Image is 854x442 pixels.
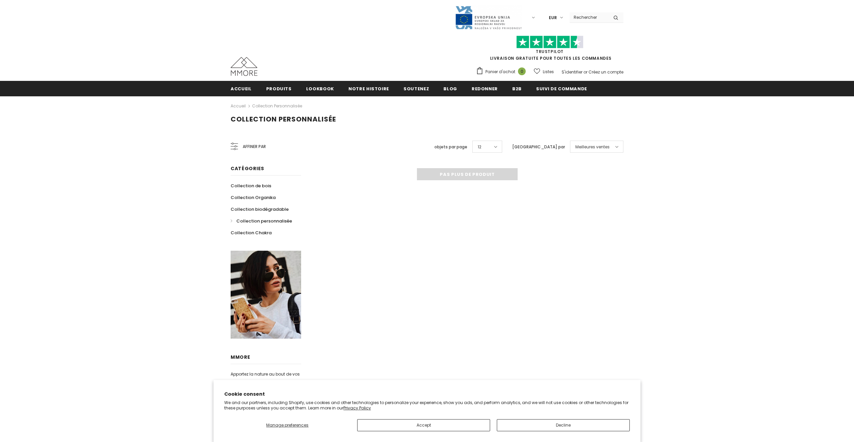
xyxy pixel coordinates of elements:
a: Listes [534,66,554,78]
a: TrustPilot [536,49,564,54]
span: 0 [518,67,526,75]
button: Decline [497,419,630,431]
span: Suivi de commande [536,86,587,92]
a: Produits [266,81,292,96]
span: or [583,69,587,75]
a: Collection Chakra [231,227,272,239]
img: Faites confiance aux étoiles pilotes [516,36,583,49]
span: EUR [549,14,557,21]
span: B2B [512,86,522,92]
span: LIVRAISON GRATUITE POUR TOUTES LES COMMANDES [476,39,623,61]
a: Collection biodégradable [231,203,289,215]
span: Meilleures ventes [575,144,610,150]
span: Accueil [231,86,252,92]
input: Search Site [570,12,608,22]
a: Collection personnalisée [231,215,292,227]
span: Panier d'achat [485,68,515,75]
span: Blog [443,86,457,92]
button: Accept [357,419,490,431]
img: Javni Razpis [455,5,522,30]
span: Collection personnalisée [231,114,336,124]
span: soutenez [404,86,429,92]
span: Collection Organika [231,194,276,201]
span: Collection Chakra [231,230,272,236]
a: Accueil [231,81,252,96]
a: Privacy Policy [343,405,371,411]
span: Affiner par [243,143,266,150]
a: Redonner [472,81,498,96]
span: Catégories [231,165,264,172]
img: Cas MMORE [231,57,257,76]
a: Créez un compte [588,69,623,75]
a: S'identifier [562,69,582,75]
a: Blog [443,81,457,96]
p: We and our partners, including Shopify, use cookies and other technologies to personalize your ex... [224,400,630,410]
span: MMORE [231,354,250,360]
a: B2B [512,81,522,96]
label: [GEOGRAPHIC_DATA] par [512,144,565,150]
a: Collection personnalisée [252,103,302,109]
a: Panier d'achat 0 [476,67,529,77]
button: Manage preferences [224,419,350,431]
span: Collection personnalisée [236,218,292,224]
a: Notre histoire [348,81,389,96]
span: 12 [478,144,481,150]
span: Collection biodégradable [231,206,289,212]
h2: Cookie consent [224,391,630,398]
a: Javni Razpis [455,14,522,20]
a: Accueil [231,102,246,110]
a: soutenez [404,81,429,96]
label: objets par page [434,144,467,150]
span: Lookbook [306,86,334,92]
span: Produits [266,86,292,92]
a: Collection Organika [231,192,276,203]
span: Collection de bois [231,183,271,189]
span: Listes [543,68,554,75]
span: Manage preferences [266,422,309,428]
a: Suivi de commande [536,81,587,96]
a: Collection de bois [231,180,271,192]
span: Redonner [472,86,498,92]
a: Lookbook [306,81,334,96]
span: Notre histoire [348,86,389,92]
